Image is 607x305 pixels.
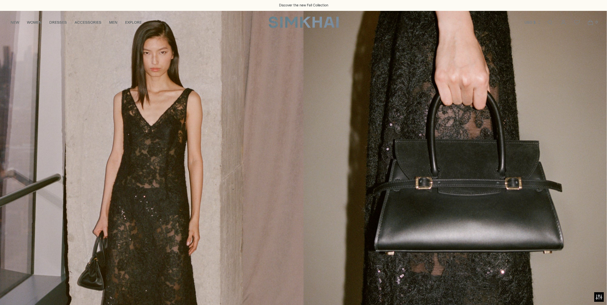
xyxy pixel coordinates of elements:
[584,16,597,29] a: Open cart modal
[557,16,570,29] a: Go to the account page
[49,15,67,29] a: DRESSES
[109,15,117,29] a: MEN
[268,16,339,28] a: SIMKHAI
[544,16,556,29] a: Open search modal
[524,15,541,29] button: USD $
[27,15,42,29] a: WOMEN
[125,15,142,29] a: EXPLORE
[11,15,19,29] a: NEW
[279,3,328,8] a: Discover the new Fall Collection
[75,15,101,29] a: ACCESSORIES
[571,16,583,29] a: Wishlist
[594,19,599,25] span: 0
